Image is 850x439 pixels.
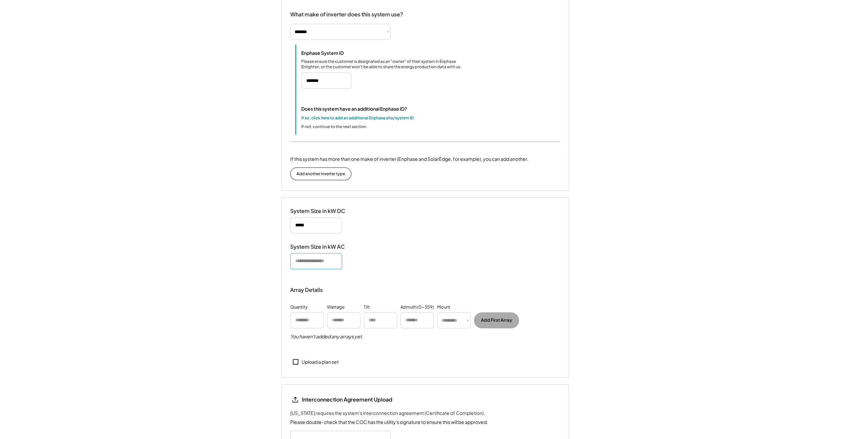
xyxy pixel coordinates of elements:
div: Array Details [290,286,324,294]
div: [US_STATE] requires the system's interconnection agreement (Certificate of Completion). [290,410,485,417]
div: If this system has more than one make of inverter (Enphase and SolarEdge, for example), you can a... [290,155,528,162]
div: Quantity [290,304,308,311]
button: Add another inverter type [290,168,351,180]
button: Add First Array [474,312,519,328]
div: What make of inverter does this system use? [290,4,403,19]
div: System Size in kW AC [290,243,357,250]
div: Tilt [364,304,370,311]
div: Mount [437,304,450,311]
h5: You haven't added any arrays yet. [290,333,363,340]
div: Please double-check that the COC has the utility's signature to ensure this will be approved. [290,419,488,426]
div: System Size in kW DC [290,208,357,215]
div: If so, click here to add an additional Enphase site/system ID [301,115,414,121]
div: Enphase System ID [301,50,368,56]
div: Please ensure the customer is designated as an "owner" of their system in Enphase Enlighten, or t... [301,59,468,70]
div: Wattage [327,304,345,311]
div: Azimuth (0-359) [400,304,434,311]
div: If not, continue to the next section. [301,124,367,130]
div: Does this system have an additional Enphase ID? [301,105,407,112]
div: Interconnection Agreement Upload [302,396,392,403]
div: Upload a plan set [302,359,339,365]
